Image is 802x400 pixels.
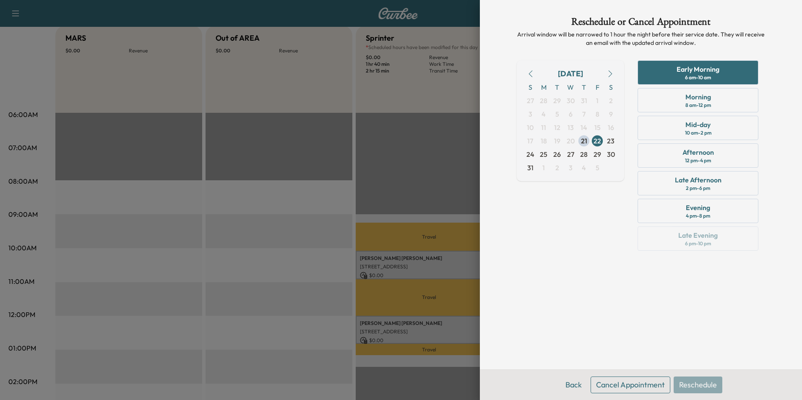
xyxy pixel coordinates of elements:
[526,149,534,159] span: 24
[567,136,575,146] span: 20
[540,149,547,159] span: 25
[554,136,560,146] span: 19
[554,122,560,132] span: 12
[685,157,711,164] div: 12 pm - 4 pm
[604,81,617,94] span: S
[685,74,711,81] div: 6 am - 10 am
[582,163,586,173] span: 4
[596,163,599,173] span: 5
[686,185,710,192] div: 2 pm - 6 pm
[527,96,534,106] span: 27
[607,136,615,146] span: 23
[541,122,546,132] span: 11
[675,175,721,185] div: Late Afternoon
[580,149,588,159] span: 28
[564,81,577,94] span: W
[527,136,533,146] span: 17
[517,17,765,30] h1: Reschedule or Cancel Appointment
[553,149,561,159] span: 26
[686,203,710,213] div: Evening
[581,96,587,106] span: 31
[682,147,714,157] div: Afternoon
[685,102,711,109] div: 8 am - 12 pm
[568,122,574,132] span: 13
[569,109,573,119] span: 6
[594,149,601,159] span: 29
[686,213,710,219] div: 4 pm - 8 pm
[591,81,604,94] span: F
[555,109,559,119] span: 5
[608,122,614,132] span: 16
[677,64,719,74] div: Early Morning
[591,377,670,393] button: Cancel Appointment
[596,109,599,119] span: 8
[553,96,561,106] span: 29
[577,81,591,94] span: T
[581,136,587,146] span: 21
[555,163,559,173] span: 2
[594,122,601,132] span: 15
[550,81,564,94] span: T
[529,109,532,119] span: 3
[567,149,574,159] span: 27
[685,130,711,136] div: 10 am - 2 pm
[609,96,613,106] span: 2
[596,96,599,106] span: 1
[558,68,583,80] div: [DATE]
[540,96,547,106] span: 28
[594,136,601,146] span: 22
[567,96,575,106] span: 30
[527,122,534,132] span: 10
[517,30,765,47] p: Arrival window will be narrowed to 1 hour the night before their service date. They will receive ...
[541,136,547,146] span: 18
[542,109,546,119] span: 4
[537,81,550,94] span: M
[560,377,587,393] button: Back
[527,163,534,173] span: 31
[523,81,537,94] span: S
[685,119,711,130] div: Mid-day
[569,163,573,173] span: 3
[607,149,615,159] span: 30
[685,92,711,102] div: Morning
[581,122,587,132] span: 14
[609,109,613,119] span: 9
[542,163,545,173] span: 1
[582,109,586,119] span: 7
